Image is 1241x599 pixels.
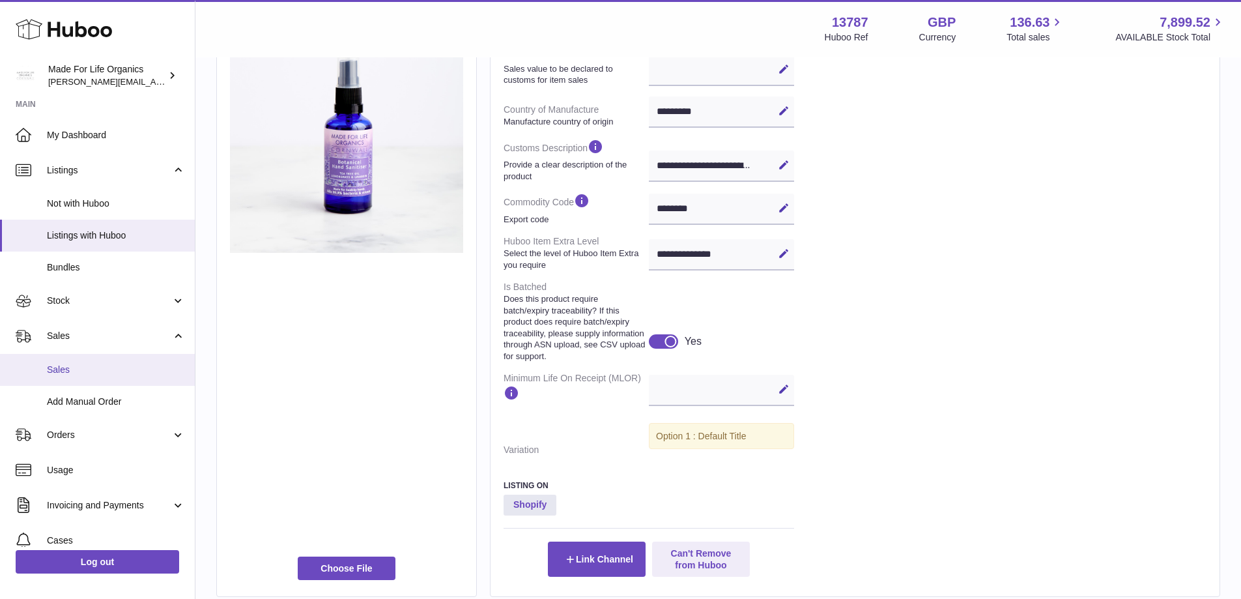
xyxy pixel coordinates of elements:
[47,261,185,274] span: Bundles
[652,542,750,577] button: Can't Remove from Huboo
[919,31,956,44] div: Currency
[47,429,171,441] span: Orders
[504,98,649,132] dt: Country of Manufacture
[47,330,171,342] span: Sales
[16,66,35,85] img: geoff.winwood@madeforlifeorganics.com
[504,230,649,276] dt: Huboo Item Extra Level
[1006,31,1064,44] span: Total sales
[504,293,646,362] strong: Does this product require batch/expiry traceability? If this product does require batch/expiry tr...
[504,214,646,226] strong: Export code
[832,14,868,31] strong: 13787
[1160,14,1210,31] span: 7,899.52
[47,364,185,376] span: Sales
[649,423,794,450] div: Option 1 : Default Title
[47,295,171,307] span: Stock
[230,20,463,253] img: botanical-hand-sanitiser-50ml-bhs50-1.jpg
[47,499,171,512] span: Invoicing and Payments
[825,31,868,44] div: Huboo Ref
[16,550,179,574] a: Log out
[504,63,646,86] strong: Sales value to be declared to customs for item sales
[1006,14,1064,44] a: 136.63 Total sales
[504,276,649,367] dt: Is Batched
[504,116,646,128] strong: Manufacture country of origin
[298,557,395,580] span: Choose File
[1115,31,1225,44] span: AVAILABLE Stock Total
[504,37,649,91] dt: Customs Sales Price
[47,197,185,210] span: Not with Huboo
[685,334,702,349] div: Yes
[47,534,185,547] span: Cases
[47,464,185,476] span: Usage
[47,164,171,177] span: Listings
[504,439,649,461] dt: Variation
[504,480,794,491] h3: Listing On
[1115,14,1225,44] a: 7,899.52 AVAILABLE Stock Total
[504,495,556,516] strong: Shopify
[47,129,185,141] span: My Dashboard
[548,542,646,577] button: Link Channel
[48,63,165,88] div: Made For Life Organics
[47,396,185,408] span: Add Manual Order
[504,187,649,230] dt: Commodity Code
[504,133,649,187] dt: Customs Description
[1010,14,1049,31] span: 136.63
[504,159,646,182] strong: Provide a clear description of the product
[504,367,649,411] dt: Minimum Life On Receipt (MLOR)
[48,76,331,87] span: [PERSON_NAME][EMAIL_ADDRESS][PERSON_NAME][DOMAIN_NAME]
[47,229,185,242] span: Listings with Huboo
[504,248,646,270] strong: Select the level of Huboo Item Extra you require
[928,14,956,31] strong: GBP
